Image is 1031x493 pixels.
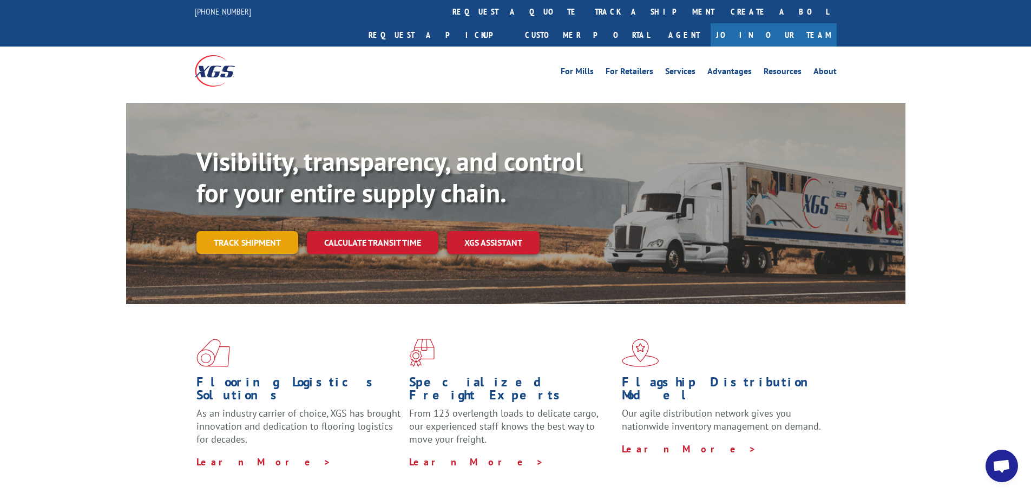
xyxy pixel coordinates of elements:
[711,23,837,47] a: Join Our Team
[195,6,251,17] a: [PHONE_NUMBER]
[561,67,594,79] a: For Mills
[622,407,821,432] span: Our agile distribution network gives you nationwide inventory management on demand.
[196,231,298,254] a: Track shipment
[196,376,401,407] h1: Flooring Logistics Solutions
[409,339,435,367] img: xgs-icon-focused-on-flooring-red
[606,67,653,79] a: For Retailers
[622,339,659,367] img: xgs-icon-flagship-distribution-model-red
[307,231,438,254] a: Calculate transit time
[622,443,757,455] a: Learn More >
[409,456,544,468] a: Learn More >
[658,23,711,47] a: Agent
[622,376,826,407] h1: Flagship Distribution Model
[764,67,802,79] a: Resources
[447,231,540,254] a: XGS ASSISTANT
[409,376,614,407] h1: Specialized Freight Experts
[665,67,695,79] a: Services
[986,450,1018,482] a: Open chat
[409,407,614,455] p: From 123 overlength loads to delicate cargo, our experienced staff knows the best way to move you...
[360,23,517,47] a: Request a pickup
[813,67,837,79] a: About
[707,67,752,79] a: Advantages
[196,407,400,445] span: As an industry carrier of choice, XGS has brought innovation and dedication to flooring logistics...
[196,339,230,367] img: xgs-icon-total-supply-chain-intelligence-red
[196,144,583,209] b: Visibility, transparency, and control for your entire supply chain.
[196,456,331,468] a: Learn More >
[517,23,658,47] a: Customer Portal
